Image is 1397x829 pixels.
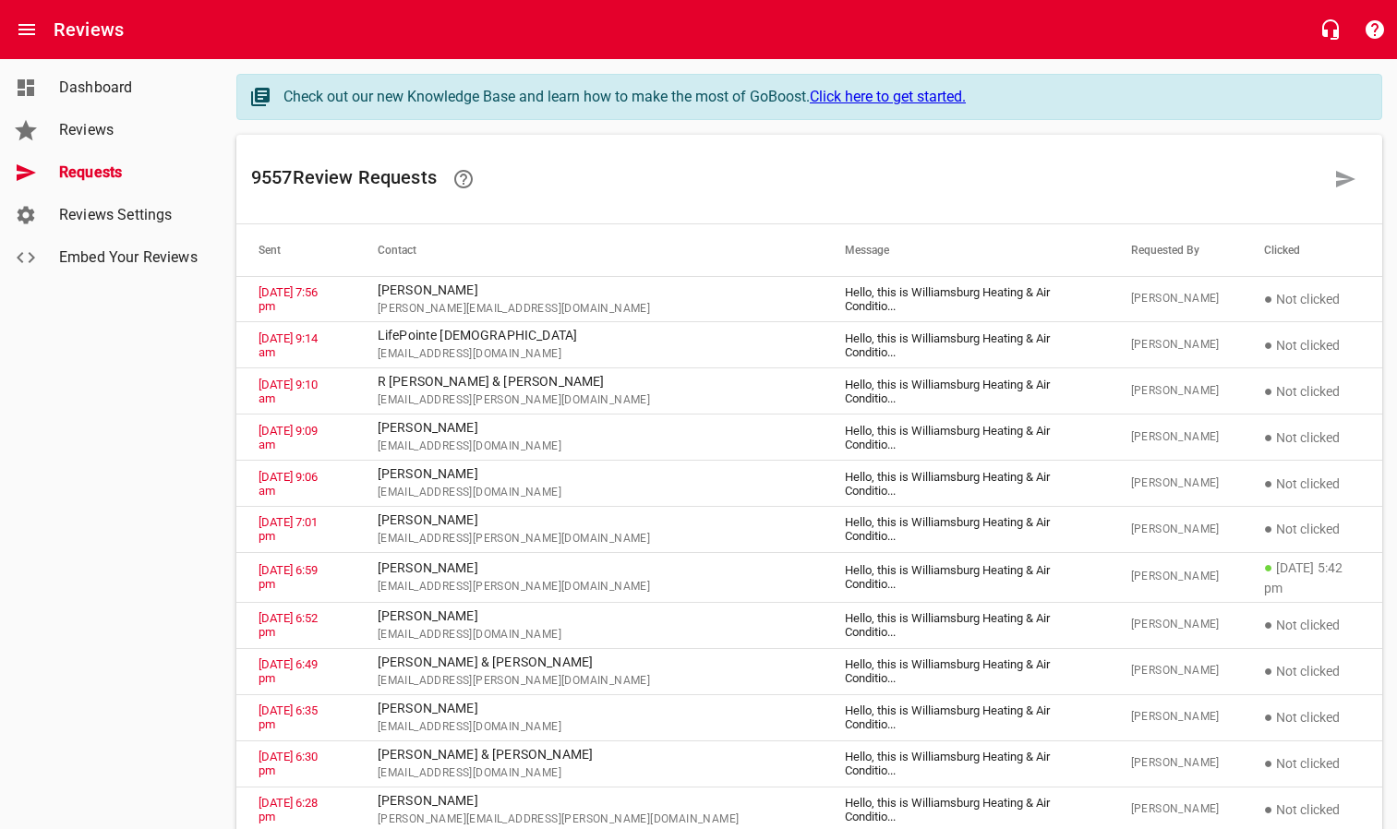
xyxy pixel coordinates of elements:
[1131,290,1220,308] span: [PERSON_NAME]
[378,484,801,502] span: [EMAIL_ADDRESS][DOMAIN_NAME]
[259,563,318,591] a: [DATE] 6:59 pm
[378,672,801,691] span: [EMAIL_ADDRESS][PERSON_NAME][DOMAIN_NAME]
[378,530,801,548] span: [EMAIL_ADDRESS][PERSON_NAME][DOMAIN_NAME]
[59,162,199,184] span: Requests
[283,86,1363,108] div: Check out our new Knowledge Base and learn how to make the most of GoBoost.
[1264,557,1360,598] p: [DATE] 5:42 pm
[441,157,486,201] a: Learn how requesting reviews can improve your online presence
[1131,662,1220,680] span: [PERSON_NAME]
[1264,799,1360,821] p: Not clicked
[823,602,1109,648] td: Hello, this is Williamsburg Heating & Air Conditio ...
[1264,473,1360,495] p: Not clicked
[251,157,1323,201] h6: 9557 Review Request s
[1308,7,1353,52] button: Live Chat
[259,331,318,359] a: [DATE] 9:14 am
[259,424,318,451] a: [DATE] 9:09 am
[59,246,199,269] span: Embed Your Reviews
[59,77,199,99] span: Dashboard
[1264,614,1360,636] p: Not clicked
[1109,224,1242,276] th: Requested By
[378,559,801,578] p: [PERSON_NAME]
[1264,518,1360,540] p: Not clicked
[823,276,1109,322] td: Hello, this is Williamsburg Heating & Air Conditio ...
[259,611,318,639] a: [DATE] 6:52 pm
[378,300,801,318] span: [PERSON_NAME][EMAIL_ADDRESS][DOMAIN_NAME]
[378,718,801,737] span: [EMAIL_ADDRESS][DOMAIN_NAME]
[378,791,801,811] p: [PERSON_NAME]
[378,699,801,718] p: [PERSON_NAME]
[1131,382,1220,401] span: [PERSON_NAME]
[1353,7,1397,52] button: Support Portal
[823,648,1109,694] td: Hello, this is Williamsburg Heating & Air Conditio ...
[823,414,1109,461] td: Hello, this is Williamsburg Heating & Air Conditio ...
[810,88,966,105] a: Click here to get started.
[1264,336,1273,354] span: ●
[378,372,801,391] p: R [PERSON_NAME] & [PERSON_NAME]
[378,764,801,783] span: [EMAIL_ADDRESS][DOMAIN_NAME]
[259,703,318,731] a: [DATE] 6:35 pm
[1264,706,1360,728] p: Not clicked
[378,626,801,644] span: [EMAIL_ADDRESS][DOMAIN_NAME]
[1264,708,1273,726] span: ●
[378,745,801,764] p: [PERSON_NAME] & [PERSON_NAME]
[1131,616,1220,634] span: [PERSON_NAME]
[1264,616,1273,633] span: ●
[1242,224,1382,276] th: Clicked
[54,15,124,44] h6: Reviews
[378,653,801,672] p: [PERSON_NAME] & [PERSON_NAME]
[236,224,355,276] th: Sent
[1131,521,1220,539] span: [PERSON_NAME]
[259,796,318,823] a: [DATE] 6:28 pm
[1131,800,1220,819] span: [PERSON_NAME]
[259,470,318,498] a: [DATE] 9:06 am
[259,285,318,313] a: [DATE] 7:56 pm
[1131,708,1220,727] span: [PERSON_NAME]
[5,7,49,52] button: Open drawer
[1323,157,1367,201] a: Request a review
[59,119,199,141] span: Reviews
[1264,752,1360,775] p: Not clicked
[378,438,801,456] span: [EMAIL_ADDRESS][DOMAIN_NAME]
[1264,475,1273,492] span: ●
[1264,382,1273,400] span: ●
[823,694,1109,740] td: Hello, this is Williamsburg Heating & Air Conditio ...
[1131,336,1220,354] span: [PERSON_NAME]
[378,345,801,364] span: [EMAIL_ADDRESS][DOMAIN_NAME]
[378,418,801,438] p: [PERSON_NAME]
[378,811,801,829] span: [PERSON_NAME][EMAIL_ADDRESS][PERSON_NAME][DOMAIN_NAME]
[823,740,1109,787] td: Hello, this is Williamsburg Heating & Air Conditio ...
[823,552,1109,602] td: Hello, this is Williamsburg Heating & Air Conditio ...
[1264,428,1273,446] span: ●
[1264,380,1360,402] p: Not clicked
[378,464,801,484] p: [PERSON_NAME]
[823,368,1109,414] td: Hello, this is Williamsburg Heating & Air Conditio ...
[355,224,823,276] th: Contact
[823,322,1109,368] td: Hello, this is Williamsburg Heating & Air Conditio ...
[1264,520,1273,537] span: ●
[378,391,801,410] span: [EMAIL_ADDRESS][PERSON_NAME][DOMAIN_NAME]
[1264,288,1360,310] p: Not clicked
[378,281,801,300] p: [PERSON_NAME]
[1131,428,1220,447] span: [PERSON_NAME]
[59,204,199,226] span: Reviews Settings
[1131,475,1220,493] span: [PERSON_NAME]
[1264,660,1360,682] p: Not clicked
[259,750,318,777] a: [DATE] 6:30 pm
[1264,662,1273,679] span: ●
[259,378,318,405] a: [DATE] 9:10 am
[378,607,801,626] p: [PERSON_NAME]
[378,578,801,596] span: [EMAIL_ADDRESS][PERSON_NAME][DOMAIN_NAME]
[1264,334,1360,356] p: Not clicked
[378,326,801,345] p: LifePointe [DEMOGRAPHIC_DATA]
[1264,290,1273,307] span: ●
[823,461,1109,507] td: Hello, this is Williamsburg Heating & Air Conditio ...
[1131,568,1220,586] span: [PERSON_NAME]
[1264,754,1273,772] span: ●
[1264,427,1360,449] p: Not clicked
[259,515,318,543] a: [DATE] 7:01 pm
[1131,754,1220,773] span: [PERSON_NAME]
[823,224,1109,276] th: Message
[1264,800,1273,818] span: ●
[823,507,1109,553] td: Hello, this is Williamsburg Heating & Air Conditio ...
[259,657,318,685] a: [DATE] 6:49 pm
